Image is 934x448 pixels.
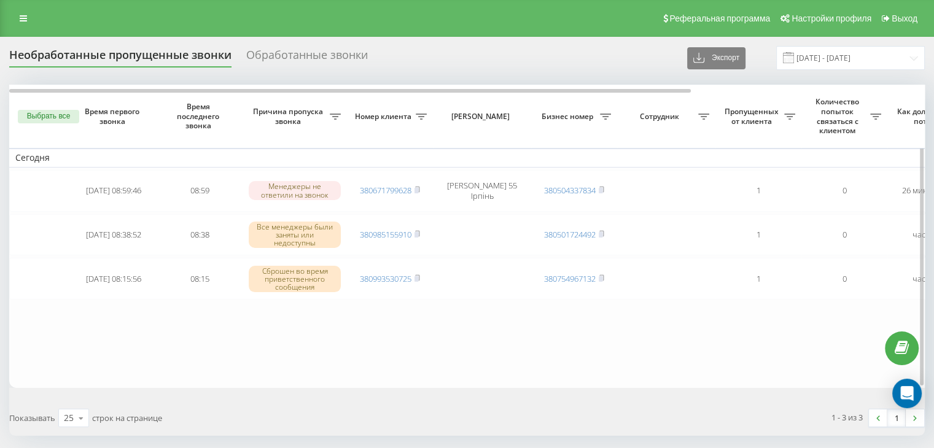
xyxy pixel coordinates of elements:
[722,107,784,126] span: Пропущенных от клиента
[623,112,698,122] span: Сотрудник
[537,112,600,122] span: Бизнес номер
[433,170,531,212] td: [PERSON_NAME] 55 Ірпінь
[801,170,887,212] td: 0
[157,258,243,299] td: 08:15
[157,214,243,256] td: 08:38
[71,170,157,212] td: [DATE] 08:59:46
[249,266,341,293] div: Сброшен во время приветственного сообщения
[892,379,922,408] div: Open Intercom Messenger
[71,214,157,256] td: [DATE] 08:38:52
[9,48,232,68] div: Необработанные пропущенные звонки
[544,273,596,284] a: 380754967132
[544,185,596,196] a: 380504337834
[715,170,801,212] td: 1
[892,14,917,23] span: Выход
[715,258,801,299] td: 1
[166,102,233,131] span: Время последнего звонка
[808,97,870,135] span: Количество попыток связаться с клиентом
[687,47,745,69] button: Экспорт
[360,273,411,284] a: 380993530725
[715,214,801,256] td: 1
[64,412,74,424] div: 25
[249,181,341,199] div: Менеджеры не ответили на звонок
[92,412,162,423] span: строк на странице
[831,411,863,423] div: 1 - 3 из 3
[801,214,887,256] td: 0
[249,107,330,126] span: Причина пропуска звонка
[80,107,147,126] span: Время первого звонка
[443,112,521,122] span: [PERSON_NAME]
[887,409,906,427] a: 1
[249,222,341,249] div: Все менеджеры были заняты или недоступны
[669,14,770,23] span: Реферальная программа
[18,110,79,123] button: Выбрать все
[801,258,887,299] td: 0
[157,170,243,212] td: 08:59
[9,412,55,423] span: Показывать
[353,112,416,122] span: Номер клиента
[246,48,368,68] div: Обработанные звонки
[360,185,411,196] a: 380671799628
[360,229,411,240] a: 380985155910
[71,258,157,299] td: [DATE] 08:15:56
[544,229,596,240] a: 380501724492
[792,14,871,23] span: Настройки профиля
